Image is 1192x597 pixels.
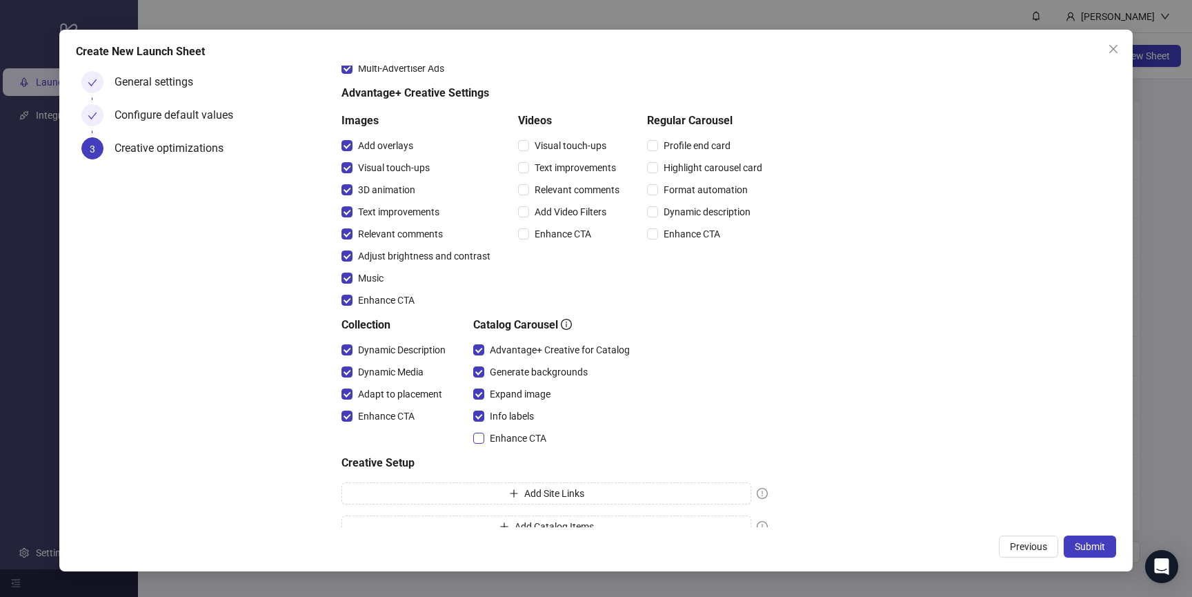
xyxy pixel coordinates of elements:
[484,342,635,358] span: Advantage+ Creative for Catalog
[115,104,244,126] div: Configure default values
[658,226,726,242] span: Enhance CTA
[1145,550,1178,583] div: Open Intercom Messenger
[352,61,450,76] span: Multi-Advertiser Ads
[524,488,584,499] span: Add Site Links
[1102,38,1124,60] button: Close
[352,204,445,219] span: Text improvements
[341,85,768,101] h5: Advantage+ Creative Settings
[352,248,496,264] span: Adjust brightness and contrast
[561,319,572,330] span: info-circle
[352,182,421,197] span: 3D animation
[509,489,519,498] span: plus
[115,137,235,159] div: Creative optimizations
[529,160,622,175] span: Text improvements
[1010,541,1047,552] span: Previous
[473,317,635,333] h5: Catalog Carousel
[341,455,768,471] h5: Creative Setup
[115,71,204,93] div: General settings
[757,521,768,532] span: exclamation-circle
[352,342,451,358] span: Dynamic Description
[352,138,419,153] span: Add overlays
[352,364,429,380] span: Dynamic Media
[76,43,1115,60] div: Create New Launch Sheet
[529,182,625,197] span: Relevant comments
[1108,43,1119,55] span: close
[352,386,448,402] span: Adapt to placement
[1064,536,1116,558] button: Submit
[352,226,448,242] span: Relevant comments
[88,78,97,88] span: check
[658,182,753,197] span: Format automation
[757,488,768,499] span: exclamation-circle
[999,536,1058,558] button: Previous
[658,204,756,219] span: Dynamic description
[484,409,539,424] span: Info labels
[352,293,420,308] span: Enhance CTA
[658,138,736,153] span: Profile end card
[341,516,751,538] button: Add Catalog Items
[484,364,593,380] span: Generate backgrounds
[352,271,389,286] span: Music
[484,431,552,446] span: Enhance CTA
[90,144,95,155] span: 3
[341,482,751,505] button: Add Site Links
[499,522,509,531] span: plus
[529,204,612,219] span: Add Video Filters
[341,317,451,333] h5: Collection
[1075,541,1105,552] span: Submit
[518,112,625,129] h5: Videos
[529,138,612,153] span: Visual touch-ups
[88,111,97,121] span: check
[352,409,420,424] span: Enhance CTA
[515,521,594,532] span: Add Catalog Items
[352,160,435,175] span: Visual touch-ups
[529,226,597,242] span: Enhance CTA
[484,386,556,402] span: Expand image
[647,112,768,129] h5: Regular Carousel
[658,160,768,175] span: Highlight carousel card
[341,112,496,129] h5: Images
